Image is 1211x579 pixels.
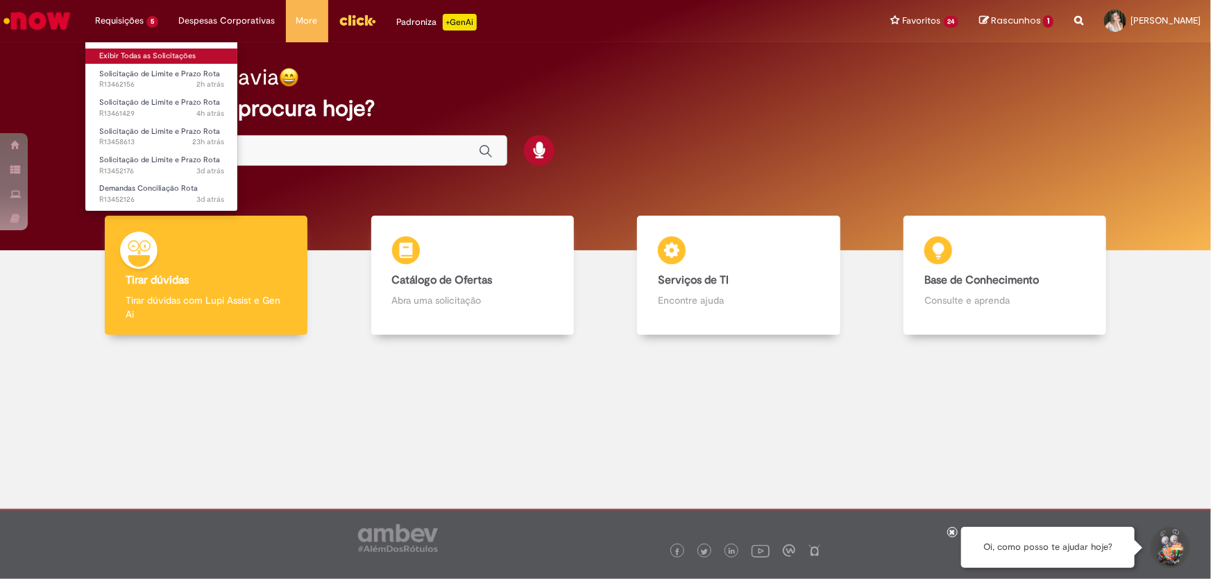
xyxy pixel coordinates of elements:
[961,527,1135,568] div: Oi, como posso te ajudar hoje?
[674,548,681,555] img: logo_footer_facebook.png
[99,97,220,107] span: Solicitação de Limite e Prazo Rota
[196,108,224,119] time: 29/08/2025 10:18:14
[924,273,1039,287] b: Base de Conhecimento
[99,183,198,193] span: Demandas Conciliação Rota
[296,14,318,28] span: More
[85,49,238,64] a: Exibir Todas as Solicitações
[944,16,959,28] span: 24
[85,153,238,178] a: Aberto R13452176 : Solicitação de Limite e Prazo Rota
[392,293,553,307] p: Abra uma solicitação
[903,14,941,28] span: Favoritos
[752,542,770,560] img: logo_footer_youtube.png
[397,14,477,31] div: Padroniza
[196,166,224,176] time: 27/08/2025 12:15:42
[358,524,438,552] img: logo_footer_ambev_rotulo_gray.png
[701,548,708,555] img: logo_footer_twitter.png
[991,14,1041,27] span: Rascunhos
[606,216,872,336] a: Serviços de TI Encontre ajuda
[1,7,73,35] img: ServiceNow
[658,273,729,287] b: Serviços de TI
[179,14,276,28] span: Despesas Corporativas
[99,108,224,119] span: R13461429
[196,194,224,205] time: 27/08/2025 12:05:11
[126,293,287,321] p: Tirar dúvidas com Lupi Assist e Gen Ai
[872,216,1138,336] a: Base de Conhecimento Consulte e aprenda
[85,95,238,121] a: Aberto R13461429 : Solicitação de Limite e Prazo Rota
[196,166,224,176] span: 3d atrás
[95,14,144,28] span: Requisições
[783,544,795,557] img: logo_footer_workplace.png
[808,544,821,557] img: logo_footer_naosei.png
[924,293,1085,307] p: Consulte e aprenda
[1149,527,1190,569] button: Iniciar Conversa de Suporte
[192,137,224,147] time: 28/08/2025 15:18:00
[443,14,477,31] p: +GenAi
[192,137,224,147] span: 23h atrás
[99,126,220,137] span: Solicitação de Limite e Prazo Rota
[279,67,299,87] img: happy-face.png
[113,96,1098,121] h2: O que você procura hoje?
[196,108,224,119] span: 4h atrás
[126,273,189,287] b: Tirar dúvidas
[85,124,238,150] a: Aberto R13458613 : Solicitação de Limite e Prazo Rota
[85,181,238,207] a: Aberto R13452126 : Demandas Conciliação Rota
[99,155,220,165] span: Solicitação de Limite e Prazo Rota
[729,548,736,556] img: logo_footer_linkedin.png
[85,67,238,92] a: Aberto R13462156 : Solicitação de Limite e Prazo Rota
[979,15,1053,28] a: Rascunhos
[99,166,224,177] span: R13452176
[658,293,819,307] p: Encontre ajuda
[1043,15,1053,28] span: 1
[339,216,606,336] a: Catálogo de Ofertas Abra uma solicitação
[99,194,224,205] span: R13452126
[339,10,376,31] img: click_logo_yellow_360x200.png
[1130,15,1201,26] span: [PERSON_NAME]
[99,137,224,148] span: R13458613
[196,79,224,89] time: 29/08/2025 12:20:29
[196,194,224,205] span: 3d atrás
[196,79,224,89] span: 2h atrás
[73,216,339,336] a: Tirar dúvidas Tirar dúvidas com Lupi Assist e Gen Ai
[85,42,238,211] ul: Requisições
[99,79,224,90] span: R13462156
[99,69,220,79] span: Solicitação de Limite e Prazo Rota
[392,273,493,287] b: Catálogo de Ofertas
[146,16,158,28] span: 5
